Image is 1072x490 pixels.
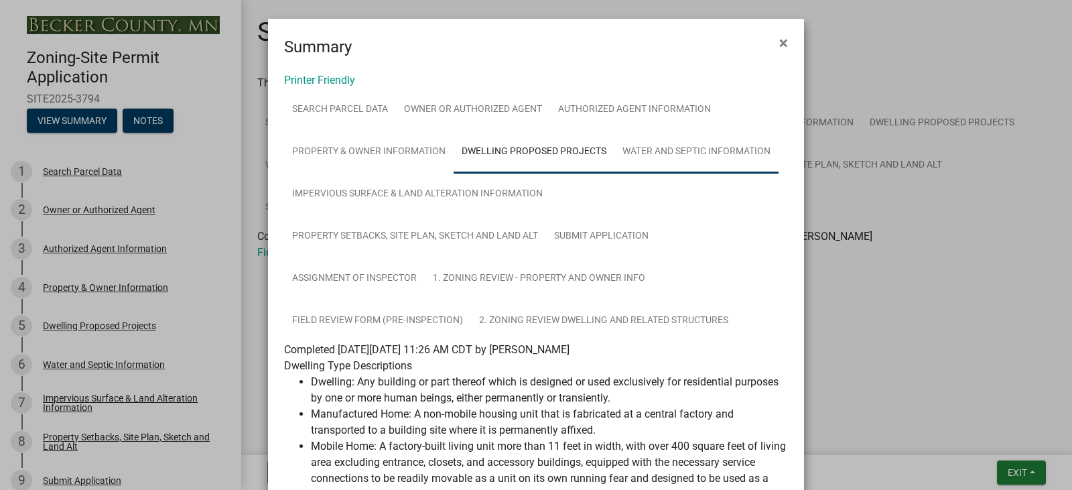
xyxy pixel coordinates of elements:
a: 1. Zoning Review - Property and Owner Info [425,257,653,300]
a: Field Review Form (Pre-Inspection) [284,300,471,343]
li: Manufactured Home: A non-mobile housing unit that is fabricated at a central factory and transpor... [311,406,788,438]
a: Dwelling Proposed Projects [454,131,614,174]
a: Printer Friendly [284,74,355,86]
button: Close [768,24,799,62]
span: × [779,34,788,52]
a: Property & Owner Information [284,131,454,174]
span: Completed [DATE][DATE] 11:26 AM CDT by [PERSON_NAME] [284,343,569,356]
a: Owner or Authorized Agent [396,88,550,131]
a: Impervious Surface & Land Alteration Information [284,173,551,216]
a: Assignment of Inspector [284,257,425,300]
li: Dwelling: Any building or part thereof which is designed or used exclusively for residential purp... [311,374,788,406]
a: Authorized Agent Information [550,88,719,131]
a: Submit Application [546,215,657,258]
h4: Summary [284,35,352,59]
a: 2. Zoning Review Dwelling and Related Structures [471,300,736,343]
a: Property Setbacks, Site Plan, Sketch and Land Alt [284,215,546,258]
a: Water and Septic Information [614,131,779,174]
a: Search Parcel Data [284,88,396,131]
